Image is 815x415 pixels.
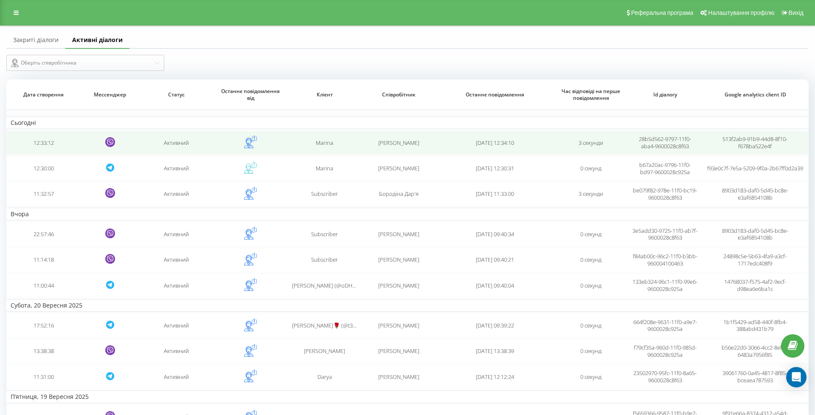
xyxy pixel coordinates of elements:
span: Бородіна Дар'я [379,190,419,198]
svg: Viber [105,345,115,355]
a: Активні діалоги [65,32,129,49]
span: f93e0c7f-7e5a-5209-9f0a-2b67ff0d2a39 [707,164,803,172]
td: 0 секунд [554,156,628,180]
td: Активний [140,339,214,363]
span: [PERSON_NAME] [378,256,419,263]
span: 24898c5e-5b63-4fa9-a3cf-1717edc408f9 [723,252,787,267]
span: [DATE] 13:38:39 [476,347,514,355]
span: [DATE] 11:33:00 [476,190,514,198]
td: 13:38:38 [6,339,80,363]
span: Marina [316,164,333,172]
span: Реферальна програма [631,9,694,16]
span: Час відповіді на перше повідомлення [562,88,621,101]
span: 133eb324-96c1-11f0-99e6-9600028c925a [632,278,697,293]
td: 12:33:12 [6,131,80,155]
span: 39061760-0a45-4817-8f85-bceaea787593 [722,369,787,384]
td: 0 секунд [554,339,628,363]
td: П’ятниця, 19 Вересня 2025 [6,390,809,403]
svg: Viber [105,254,115,264]
span: 3e5add30-9725-11f0-ab7f-9600028c8f63 [632,227,697,242]
span: 8903d183-daf0-5d45-bc8e-e3af6854108b [722,186,788,201]
span: [DATE] 12:30:31 [476,164,514,172]
span: [PERSON_NAME] [378,164,419,172]
span: Id діалогу [635,91,694,98]
td: 11:14:18 [6,248,80,272]
span: 664f208e-9631-11f0-a9e7-9600028c925a [633,318,697,333]
span: [PERSON_NAME] [304,347,345,355]
span: [PERSON_NAME] [378,282,419,289]
span: Subscriber [311,256,338,263]
td: Активний [140,274,214,297]
td: 11:00:44 [6,274,80,297]
span: 14768037-f575-4af2-9ecf-d98ea6e6ba1c [724,278,786,293]
span: be079f82-978e-11f0-bc19-9600028c8f63 [633,186,697,201]
td: 11:31:00 [6,365,80,389]
span: Google analytics client ID [711,91,799,98]
td: Активний [140,156,214,180]
span: Marina [316,139,333,147]
span: f79cf35a-960d-11f0-985d-9600028c925a [634,344,697,359]
span: [DATE] 09:40:34 [476,230,514,238]
span: b67a20ac-9796-11f0-bd97-9600028c925a [639,161,691,176]
span: [DATE] 09:40:21 [476,256,514,263]
span: Subscriber [311,190,338,198]
span: Налаштування профілю [708,9,774,16]
span: Subscriber [311,230,338,238]
span: Мессенджер [87,91,133,98]
span: Останнє повідомлення від [221,88,280,101]
td: Активний [140,182,214,206]
td: Вчора [6,208,809,220]
td: Активний [140,131,214,155]
td: 17:52:16 [6,313,80,337]
span: b56e22d0-3066-4cc2-8eb5-6483a7956f85 [722,344,788,359]
span: Статус [147,91,206,98]
span: [PERSON_NAME] (@oDHopyKuu) [292,282,374,289]
span: Останнє повідомлення [445,91,544,98]
span: Вихід [789,9,804,16]
td: 0 секунд [554,313,628,337]
span: [PERSON_NAME] [378,139,419,147]
td: 11:32:57 [6,182,80,206]
td: 3 секунди [554,182,628,206]
td: Сьогодні [6,116,809,129]
td: Активний [140,365,214,389]
span: [DATE] 09:40:04 [476,282,514,289]
div: Open Intercom Messenger [786,367,807,387]
span: 23502970-95fc-11f0-8a65-9600028c8f63 [633,369,697,384]
td: 0 секунд [554,222,628,246]
svg: Viber [105,188,115,198]
span: [DATE] 12:34:10 [476,139,514,147]
td: Активний [140,313,214,337]
a: Закриті діалоги [6,32,65,49]
span: [PERSON_NAME] [378,230,419,238]
span: Клієнт [295,91,354,98]
span: 8903d183-daf0-5d45-bc8e-e3af6854108b [722,227,788,242]
span: Дата створення [14,91,73,98]
span: 1b1f5429-ad58-440f-8fb4-388abd431b79 [723,318,787,333]
td: 22:57:46 [6,222,80,246]
td: 12:30:00 [6,156,80,180]
span: f84ab00c-96c2-11f0-b3bb-960004100463 [633,252,697,267]
svg: Viber [105,229,115,238]
td: Активний [140,222,214,246]
td: Субота, 20 Вересня 2025 [6,299,809,312]
td: 0 секунд [554,248,628,272]
td: 0 секунд [554,274,628,297]
span: 28b5d562-9797-11f0-aba4-9600028c8f63 [639,135,691,150]
span: [PERSON_NAME]🌹 (@t3t1d5d0) [292,322,372,329]
span: Darya [318,373,332,381]
span: [DATE] 09:39:22 [476,322,514,329]
svg: Viber [105,137,115,147]
span: 513f2ab9-91b9-44d8-8f10-f678ba522e4f [722,135,787,150]
td: 0 секунд [554,365,628,389]
span: [DATE] 12:12:24 [476,373,514,381]
span: [PERSON_NAME] [378,322,419,329]
td: 3 секунди [554,131,628,155]
span: [PERSON_NAME] [378,347,419,355]
span: Співробітник [369,91,428,98]
td: Активний [140,248,214,272]
span: [PERSON_NAME] [378,373,419,381]
div: Оберіть співробітника [11,58,153,68]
